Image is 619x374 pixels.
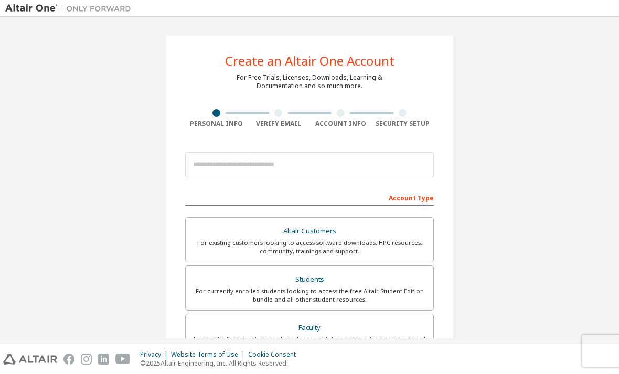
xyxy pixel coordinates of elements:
[3,354,57,365] img: altair_logo.svg
[140,350,171,359] div: Privacy
[140,359,302,368] p: © 2025 Altair Engineering, Inc. All Rights Reserved.
[192,287,427,304] div: For currently enrolled students looking to access the free Altair Student Edition bundle and all ...
[237,73,382,90] div: For Free Trials, Licenses, Downloads, Learning & Documentation and so much more.
[192,224,427,239] div: Altair Customers
[185,120,248,128] div: Personal Info
[309,120,372,128] div: Account Info
[192,335,427,351] div: For faculty & administrators of academic institutions administering students and accessing softwa...
[192,272,427,287] div: Students
[5,3,136,14] img: Altair One
[63,354,74,365] img: facebook.svg
[192,239,427,255] div: For existing customers looking to access software downloads, HPC resources, community, trainings ...
[248,350,302,359] div: Cookie Consent
[171,350,248,359] div: Website Terms of Use
[192,320,427,335] div: Faculty
[98,354,109,365] img: linkedin.svg
[185,189,434,206] div: Account Type
[372,120,434,128] div: Security Setup
[81,354,92,365] img: instagram.svg
[225,55,394,67] div: Create an Altair One Account
[115,354,131,365] img: youtube.svg
[248,120,310,128] div: Verify Email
